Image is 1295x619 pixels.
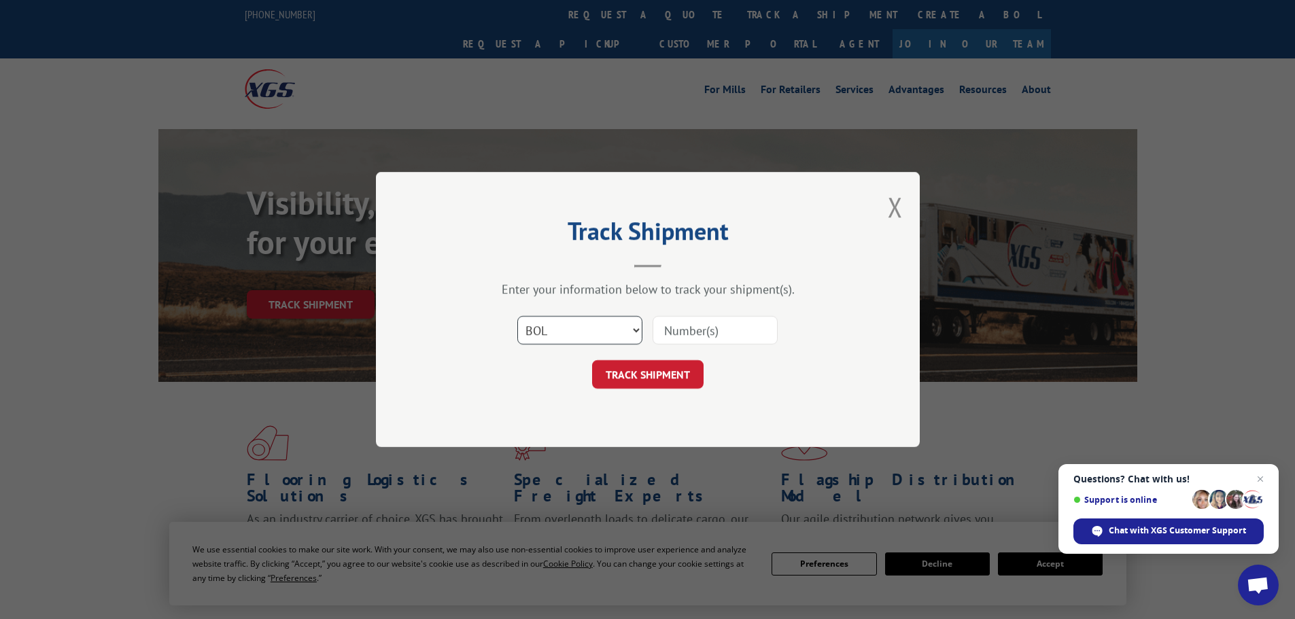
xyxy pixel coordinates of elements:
[1073,495,1188,505] span: Support is online
[1073,474,1264,484] span: Questions? Chat with us!
[1238,565,1279,605] div: Open chat
[1252,471,1268,487] span: Close chat
[444,222,852,247] h2: Track Shipment
[592,360,704,389] button: TRACK SHIPMENT
[1109,525,1246,537] span: Chat with XGS Customer Support
[444,281,852,297] div: Enter your information below to track your shipment(s).
[1073,518,1264,544] div: Chat with XGS Customer Support
[888,189,903,225] button: Close modal
[653,316,778,344] input: Number(s)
